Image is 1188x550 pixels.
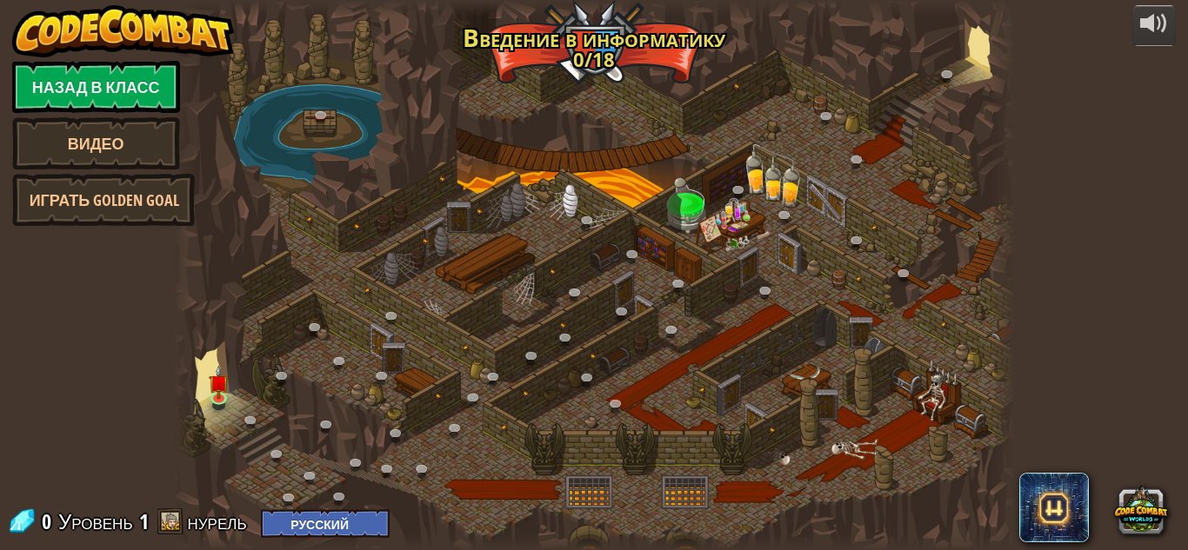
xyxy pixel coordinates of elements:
a: Назад в класс [12,61,180,113]
a: Видео [12,117,180,169]
button: Регулировать громкость [1132,5,1176,46]
img: level-banner-unstarted.png [210,366,230,400]
a: Играть Golden Goal [12,174,195,226]
span: 1 [139,507,149,535]
span: Уровень [58,507,133,536]
span: 0 [42,507,57,535]
a: нурель [188,507,252,535]
img: CodeCombat - Learn how to code by playing a game [12,5,235,57]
